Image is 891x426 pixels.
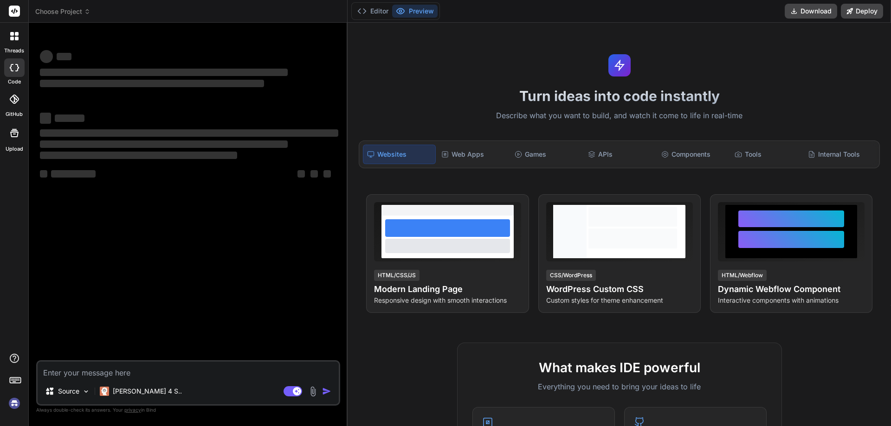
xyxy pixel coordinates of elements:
div: Tools [731,145,802,164]
button: Preview [392,5,438,18]
div: CSS/WordPress [546,270,596,281]
h4: WordPress Custom CSS [546,283,693,296]
span: ‌ [40,50,53,63]
span: ‌ [323,170,331,178]
span: ‌ [310,170,318,178]
h2: What makes IDE powerful [472,358,767,377]
div: Games [511,145,582,164]
span: ‌ [40,152,237,159]
p: Custom styles for theme enhancement [546,296,693,305]
img: attachment [308,386,318,397]
h4: Dynamic Webflow Component [718,283,865,296]
img: Claude 4 Sonnet [100,387,109,396]
img: icon [322,387,331,396]
span: ‌ [40,129,338,137]
label: code [8,78,21,86]
span: ‌ [40,69,288,76]
span: Choose Project [35,7,90,16]
p: Everything you need to bring your ideas to life [472,381,767,392]
div: HTML/CSS/JS [374,270,420,281]
p: Interactive components with animations [718,296,865,305]
label: Upload [6,145,23,153]
p: Responsive design with smooth interactions [374,296,521,305]
span: ‌ [297,170,305,178]
img: signin [6,395,22,411]
div: HTML/Webflow [718,270,767,281]
span: ‌ [55,114,84,122]
button: Download [785,4,837,19]
span: ‌ [40,140,288,148]
p: [PERSON_NAME] 4 S.. [113,387,182,396]
h4: Modern Landing Page [374,283,521,296]
label: GitHub [6,110,23,118]
button: Deploy [841,4,883,19]
p: Source [58,387,79,396]
h1: Turn ideas into code instantly [353,88,885,104]
div: Components [658,145,729,164]
div: Internal Tools [804,145,876,164]
button: Editor [354,5,392,18]
div: Websites [363,145,435,164]
div: APIs [584,145,656,164]
span: privacy [124,407,141,413]
label: threads [4,47,24,55]
div: Web Apps [438,145,509,164]
span: ‌ [57,53,71,60]
span: ‌ [40,80,264,87]
span: ‌ [40,113,51,124]
p: Always double-check its answers. Your in Bind [36,406,340,414]
p: Describe what you want to build, and watch it come to life in real-time [353,110,885,122]
span: ‌ [40,170,47,178]
span: ‌ [51,170,96,178]
img: Pick Models [82,388,90,395]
